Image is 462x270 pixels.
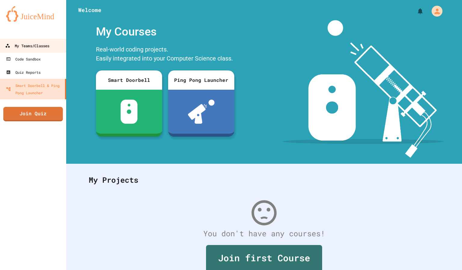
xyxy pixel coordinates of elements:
[6,69,41,76] div: Quiz Reports
[188,100,215,124] img: ppl-with-ball.png
[6,55,41,63] div: Code Sandbox
[405,6,425,16] div: My Notifications
[3,107,63,121] a: Join Quiz
[6,82,63,96] div: Smart Doorbell & Ping Pong Launcher
[96,70,162,90] div: Smart Doorbell
[5,42,49,50] div: My Teams/Classes
[83,168,445,192] div: My Projects
[282,20,444,158] img: banner-image-my-projects.png
[168,70,234,90] div: Ping Pong Launcher
[83,228,445,239] div: You don't have any courses!
[93,20,237,43] div: My Courses
[121,100,138,124] img: sdb-white.svg
[6,6,60,22] img: logo-orange.svg
[93,43,237,66] div: Real-world coding projects. Easily integrated into your Computer Science class.
[425,4,444,18] div: My Account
